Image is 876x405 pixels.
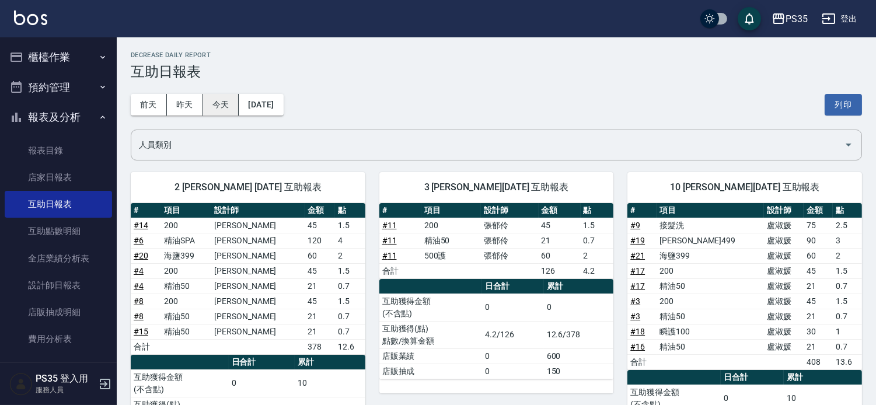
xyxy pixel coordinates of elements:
td: 4 [335,233,365,248]
td: 200 [161,218,211,233]
button: 報表及分析 [5,102,112,132]
td: [PERSON_NAME] [211,324,305,339]
td: 合計 [131,339,161,354]
td: 1.5 [581,218,614,233]
td: 1.5 [335,263,365,278]
a: #4 [134,266,144,275]
a: 店家日報表 [5,164,112,191]
td: 21 [305,324,335,339]
td: 200 [421,218,481,233]
button: 昨天 [167,94,203,116]
td: 378 [305,339,335,354]
td: 200 [657,263,764,278]
td: 盧淑媛 [764,278,804,294]
a: #6 [134,236,144,245]
a: 費用分析表 [5,326,112,352]
td: 盧淑媛 [764,294,804,309]
button: 今天 [203,94,239,116]
td: 0.7 [335,309,365,324]
td: 盧淑媛 [764,324,804,339]
td: 45 [539,218,581,233]
a: #17 [630,266,645,275]
td: 0.7 [581,233,614,248]
h2: Decrease Daily Report [131,51,862,59]
td: 0.7 [335,278,365,294]
button: 列印 [825,94,862,116]
td: [PERSON_NAME] [211,294,305,309]
td: 互助獲得(點) 點數/換算金額 [379,321,482,348]
td: 接髮洗 [657,218,764,233]
td: 45 [305,218,335,233]
td: [PERSON_NAME] [211,309,305,324]
a: #19 [630,236,645,245]
span: 10 [PERSON_NAME][DATE] 互助報表 [641,181,848,193]
td: 0.7 [833,309,862,324]
td: 1 [833,324,862,339]
td: 75 [804,218,833,233]
td: 21 [804,278,833,294]
td: 12.6 [335,339,365,354]
td: 0 [229,369,295,397]
td: 精油50 [161,309,211,324]
div: PS35 [786,12,808,26]
td: 0.7 [833,339,862,354]
table: a dense table [627,203,862,370]
td: [PERSON_NAME] [211,218,305,233]
table: a dense table [131,203,365,355]
button: 登出 [817,8,862,30]
td: 精油50 [161,324,211,339]
td: [PERSON_NAME] [211,248,305,263]
td: 海鹽399 [657,248,764,263]
td: 90 [804,233,833,248]
td: 600 [544,348,614,364]
td: 12.6/378 [544,321,614,348]
h3: 互助日報表 [131,64,862,80]
th: 設計師 [211,203,305,218]
td: 0 [544,294,614,321]
th: 日合計 [721,370,784,385]
th: 日合計 [229,355,295,370]
table: a dense table [379,203,614,279]
a: 全店業績分析表 [5,245,112,272]
td: 21 [305,309,335,324]
a: #8 [134,296,144,306]
span: 2 [PERSON_NAME] [DATE] 互助報表 [145,181,351,193]
td: 張郁伶 [481,233,539,248]
td: [PERSON_NAME]499 [657,233,764,248]
td: 張郁伶 [481,248,539,263]
th: 項目 [421,203,481,218]
button: PS35 [767,7,812,31]
td: 1.5 [833,263,862,278]
td: 精油50 [421,233,481,248]
td: 45 [305,294,335,309]
a: #8 [134,312,144,321]
td: 45 [804,294,833,309]
td: 126 [539,263,581,278]
td: 盧淑媛 [764,263,804,278]
th: # [627,203,657,218]
td: 店販業績 [379,348,482,364]
a: #18 [630,327,645,336]
th: 金額 [305,203,335,218]
td: 精油50 [657,339,764,354]
td: 0.7 [833,278,862,294]
td: 合計 [627,354,657,369]
td: 瞬護100 [657,324,764,339]
td: 0 [482,364,544,379]
a: #11 [382,236,397,245]
table: a dense table [379,279,614,379]
th: 點 [335,203,365,218]
button: 櫃檯作業 [5,42,112,72]
td: [PERSON_NAME] [211,263,305,278]
a: #16 [630,342,645,351]
td: 0 [482,294,544,321]
a: 報表目錄 [5,137,112,164]
button: 客戶管理 [5,358,112,388]
span: 3 [PERSON_NAME][DATE] 互助報表 [393,181,600,193]
th: 累計 [295,355,365,370]
td: 4.2/126 [482,321,544,348]
td: 2 [581,248,614,263]
td: 60 [305,248,335,263]
a: 互助點數明細 [5,218,112,245]
th: 項目 [657,203,764,218]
